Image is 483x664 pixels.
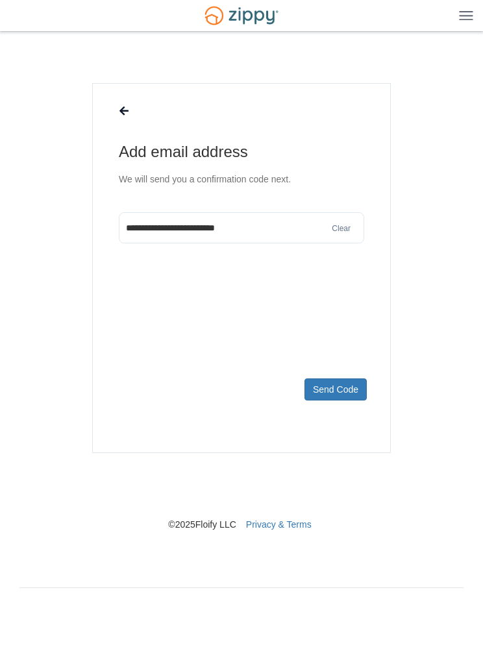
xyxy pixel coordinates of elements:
[119,141,364,162] h1: Add email address
[197,1,286,31] img: Logo
[19,453,464,531] nav: © 2025 Floify LLC
[119,173,364,186] p: We will send you a confirmation code next.
[304,378,367,400] button: Send Code
[459,10,473,20] img: Mobile Dropdown Menu
[328,223,354,235] button: Clear
[246,519,312,530] a: Privacy & Terms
